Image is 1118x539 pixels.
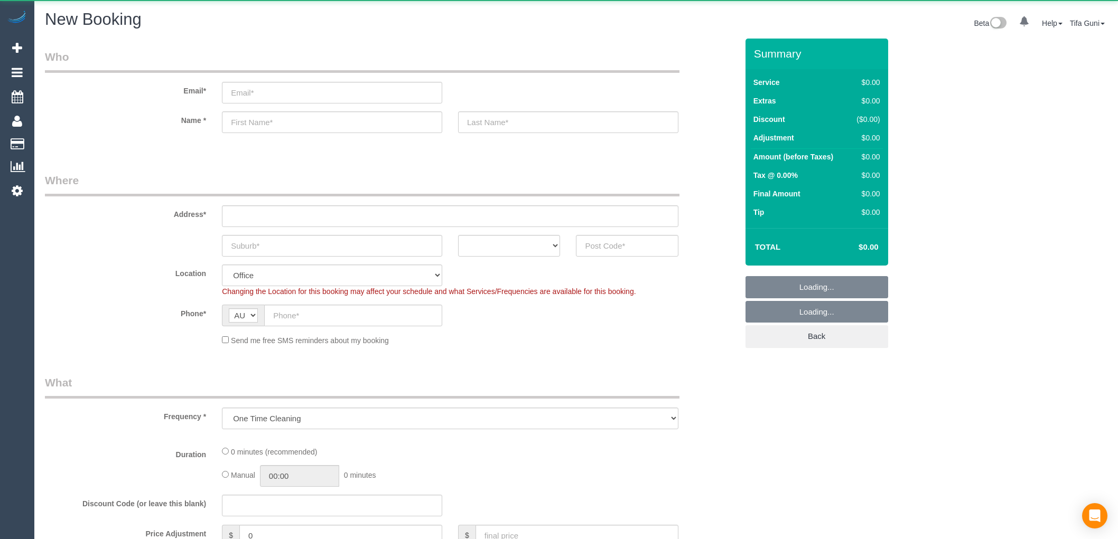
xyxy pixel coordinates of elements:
[458,111,678,133] input: Last Name*
[852,77,880,88] div: $0.00
[6,11,27,25] img: Automaid Logo
[37,205,214,220] label: Address*
[222,235,442,257] input: Suburb*
[37,264,214,279] label: Location
[827,243,878,252] h4: $0.00
[852,188,880,199] div: $0.00
[1042,19,1063,27] a: Help
[753,170,798,181] label: Tax @ 0.00%
[753,207,765,218] label: Tip
[37,111,214,126] label: Name *
[852,96,880,106] div: $0.00
[264,305,442,326] input: Phone*
[222,82,442,103] input: Email*
[45,49,679,73] legend: Who
[222,287,636,296] span: Changing the Location for this booking may affect your schedule and what Services/Frequencies are...
[753,96,776,106] label: Extras
[755,242,781,251] strong: Total
[45,10,142,29] span: New Booking
[222,111,442,133] input: First Name*
[37,495,214,509] label: Discount Code (or leave this blank)
[753,77,780,88] label: Service
[231,471,255,479] span: Manual
[852,114,880,125] div: ($0.00)
[754,48,883,60] h3: Summary
[45,173,679,196] legend: Where
[746,325,888,347] a: Back
[231,448,317,456] span: 0 minutes (recommended)
[974,19,1007,27] a: Beta
[753,114,785,125] label: Discount
[231,336,389,345] span: Send me free SMS reminders about my booking
[37,82,214,96] label: Email*
[753,133,794,143] label: Adjustment
[37,446,214,460] label: Duration
[37,305,214,319] label: Phone*
[45,375,679,399] legend: What
[344,471,376,479] span: 0 minutes
[852,207,880,218] div: $0.00
[753,152,833,162] label: Amount (before Taxes)
[37,408,214,422] label: Frequency *
[989,17,1007,31] img: New interface
[852,152,880,162] div: $0.00
[576,235,678,257] input: Post Code*
[753,188,800,199] label: Final Amount
[1070,19,1105,27] a: Tifa Guni
[37,525,214,539] label: Price Adjustment
[1082,503,1107,528] div: Open Intercom Messenger
[852,170,880,181] div: $0.00
[852,133,880,143] div: $0.00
